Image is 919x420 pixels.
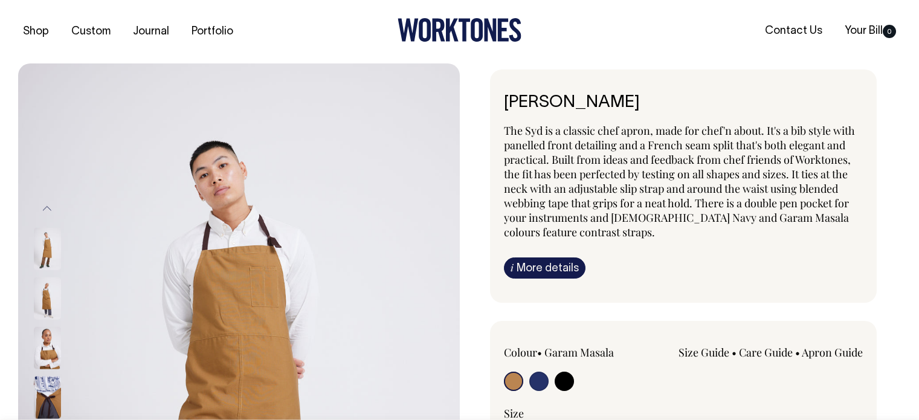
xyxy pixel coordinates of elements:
[128,22,174,42] a: Journal
[34,326,61,369] img: garam-masala
[840,21,901,41] a: Your Bill0
[739,345,793,360] a: Care Guide
[34,277,61,319] img: garam-masala
[18,22,54,42] a: Shop
[504,94,863,112] h6: [PERSON_NAME]
[504,257,585,279] a: iMore details
[760,21,827,41] a: Contact Us
[802,345,863,360] a: Apron Guide
[795,345,800,360] span: •
[732,345,737,360] span: •
[504,345,648,360] div: Colour
[544,345,614,360] label: Garam Masala
[34,376,61,418] img: garam-masala
[537,345,542,360] span: •
[38,195,56,222] button: Previous
[187,22,238,42] a: Portfolio
[883,25,896,38] span: 0
[679,345,729,360] a: Size Guide
[504,123,855,239] span: The Syd is a classic chef apron, made for chef'n about. It's a bib style with panelled front deta...
[66,22,115,42] a: Custom
[511,261,514,274] span: i
[34,227,61,270] img: garam-masala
